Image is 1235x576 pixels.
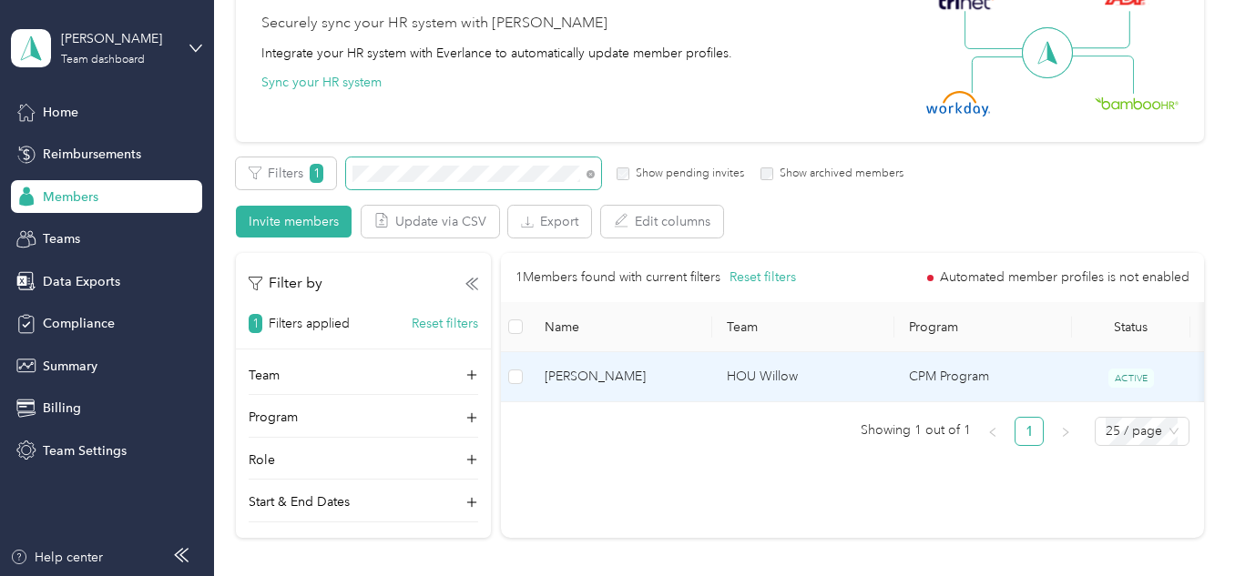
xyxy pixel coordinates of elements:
th: Status [1072,302,1190,352]
span: left [987,427,998,438]
button: right [1051,417,1080,446]
li: Next Page [1051,417,1080,446]
th: Name [530,302,712,352]
button: Update via CSV [362,206,499,237]
img: Line Right Up [1067,11,1130,49]
td: CPM Program [894,352,1072,402]
label: Show archived members [773,166,903,182]
span: Showing 1 out of 1 [861,417,971,444]
span: Team Settings [43,441,127,460]
span: 25 / page [1106,418,1179,445]
td: Adorah Guerra [530,352,712,402]
span: 1 [310,164,323,183]
span: Reimbursements [43,145,141,164]
button: Edit columns [601,206,723,237]
iframe: Everlance-gr Chat Button Frame [1133,474,1235,576]
span: Billing [43,399,81,418]
label: Show pending invites [629,166,744,182]
button: Reset filters [412,314,478,333]
img: BambooHR [1095,96,1179,109]
p: Team [249,366,280,385]
button: Help center [10,548,103,567]
a: 1 [1016,418,1043,445]
p: Filters applied [269,314,350,333]
span: Summary [43,357,97,376]
p: Program [249,408,298,427]
span: Compliance [43,314,115,333]
span: Teams [43,229,80,248]
p: 1 Members found with current filters [515,268,720,288]
div: Integrate your HR system with Everlance to automatically update member profiles. [261,44,732,63]
span: [PERSON_NAME] [545,367,698,387]
span: Data Exports [43,272,120,291]
span: right [1060,427,1071,438]
li: Previous Page [978,417,1007,446]
button: Export [508,206,591,237]
button: left [978,417,1007,446]
button: Filters1 [236,157,336,189]
img: Line Left Down [971,56,1035,93]
span: Name [545,319,698,335]
td: HOU Willow [712,352,894,402]
th: Team [712,302,894,352]
th: Program [894,302,1072,352]
div: Securely sync your HR system with [PERSON_NAME] [261,13,607,35]
span: 1 [249,314,262,333]
p: Start & End Dates [249,492,350,511]
img: Workday [926,91,990,116]
img: Line Right Down [1070,56,1134,95]
p: Filter by [249,272,322,295]
button: Invite members [236,206,352,237]
span: ACTIVE [1108,369,1154,388]
span: Members [43,187,98,207]
span: Automated member profiles is not enabled [940,271,1189,284]
p: Role [249,450,275,470]
div: Team dashboard [61,55,145,66]
span: Home [43,103,78,122]
div: Page Size [1095,417,1189,446]
li: 1 [1015,417,1044,446]
div: [PERSON_NAME] [61,29,175,48]
button: Sync your HR system [261,73,382,92]
button: Reset filters [730,268,796,288]
img: Line Left Up [965,11,1028,50]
